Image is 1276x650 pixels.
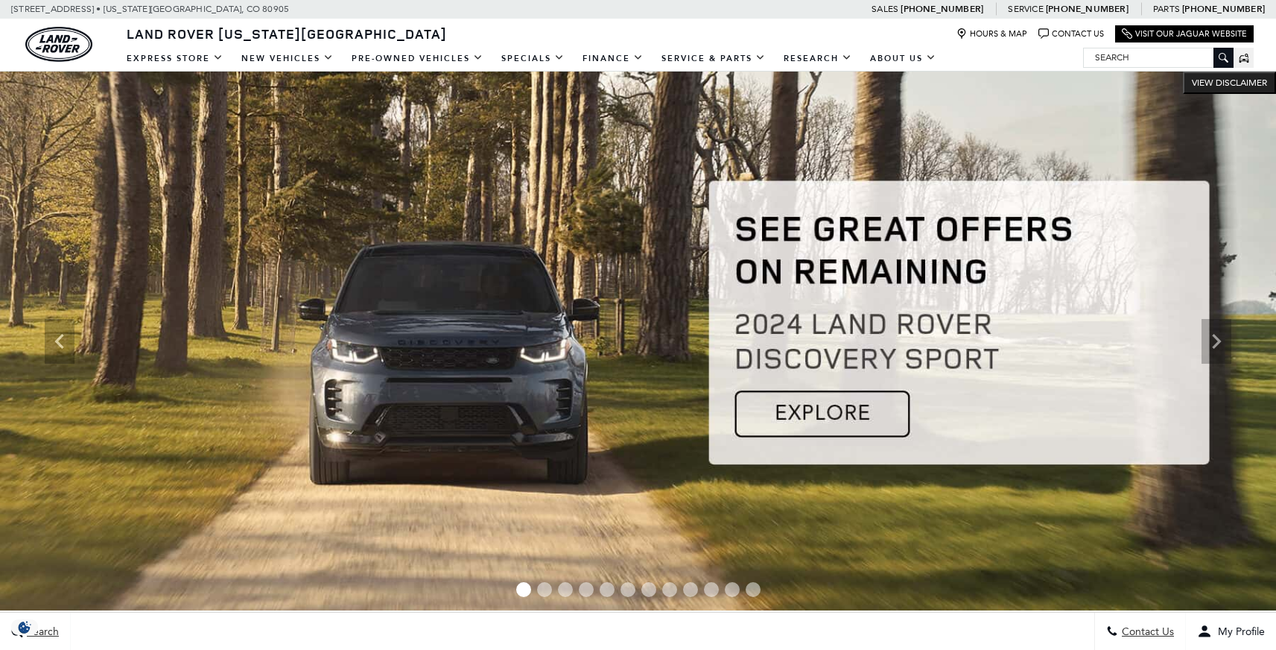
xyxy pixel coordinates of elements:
[620,582,635,597] span: Go to slide 6
[662,582,677,597] span: Go to slide 8
[1153,4,1180,14] span: Parts
[1008,4,1043,14] span: Service
[1212,625,1265,638] span: My Profile
[1122,28,1247,40] a: Visit Our Jaguar Website
[492,45,574,72] a: Specials
[1186,613,1276,650] button: Open user profile menu
[653,45,775,72] a: Service & Parts
[600,582,615,597] span: Go to slide 5
[11,4,289,14] a: [STREET_ADDRESS] • [US_STATE][GEOGRAPHIC_DATA], CO 80905
[746,582,761,597] span: Go to slide 12
[861,45,945,72] a: About Us
[7,619,42,635] section: Click to Open Cookie Consent Modal
[725,582,740,597] span: Go to slide 11
[775,45,861,72] a: Research
[118,25,456,42] a: Land Rover [US_STATE][GEOGRAPHIC_DATA]
[956,28,1027,40] a: Hours & Map
[1202,319,1231,364] div: Next
[1038,28,1104,40] a: Contact Us
[574,45,653,72] a: Finance
[1118,625,1174,638] span: Contact Us
[7,619,42,635] img: Opt-Out Icon
[558,582,573,597] span: Go to slide 3
[127,25,447,42] span: Land Rover [US_STATE][GEOGRAPHIC_DATA]
[641,582,656,597] span: Go to slide 7
[232,45,343,72] a: New Vehicles
[872,4,898,14] span: Sales
[1084,48,1233,66] input: Search
[118,45,945,72] nav: Main Navigation
[537,582,552,597] span: Go to slide 2
[118,45,232,72] a: EXPRESS STORE
[901,3,983,15] a: [PHONE_NUMBER]
[45,319,74,364] div: Previous
[1046,3,1129,15] a: [PHONE_NUMBER]
[25,27,92,62] img: Land Rover
[1192,77,1267,89] span: VIEW DISCLAIMER
[579,582,594,597] span: Go to slide 4
[683,582,698,597] span: Go to slide 9
[25,27,92,62] a: land-rover
[704,582,719,597] span: Go to slide 10
[1182,3,1265,15] a: [PHONE_NUMBER]
[1183,72,1276,94] button: VIEW DISCLAIMER
[516,582,531,597] span: Go to slide 1
[343,45,492,72] a: Pre-Owned Vehicles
